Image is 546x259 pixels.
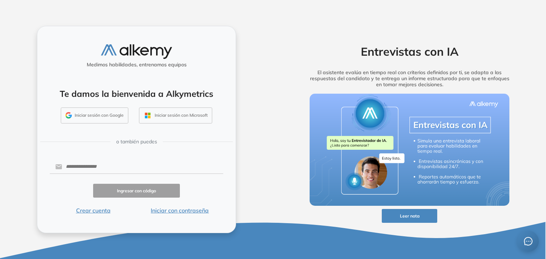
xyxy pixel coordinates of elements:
[47,89,226,99] h4: Te damos la bienvenida a Alkymetrics
[40,62,233,68] h5: Medimos habilidades, entrenamos equipos
[310,94,509,206] img: img-more-info
[101,44,172,59] img: logo-alkemy
[299,70,520,87] h5: El asistente evalúa en tiempo real con criterios definidos por ti, se adapta a las respuestas del...
[524,237,532,246] span: message
[136,206,223,215] button: Iniciar con contraseña
[116,138,157,145] span: o también puedes
[65,112,72,119] img: GMAIL_ICON
[93,184,180,198] button: Ingresar con código
[144,111,152,120] img: OUTLOOK_ICON
[139,108,212,124] button: Iniciar sesión con Microsoft
[61,108,128,124] button: Iniciar sesión con Google
[299,45,520,58] h2: Entrevistas con IA
[50,206,136,215] button: Crear cuenta
[382,209,437,223] button: Leer nota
